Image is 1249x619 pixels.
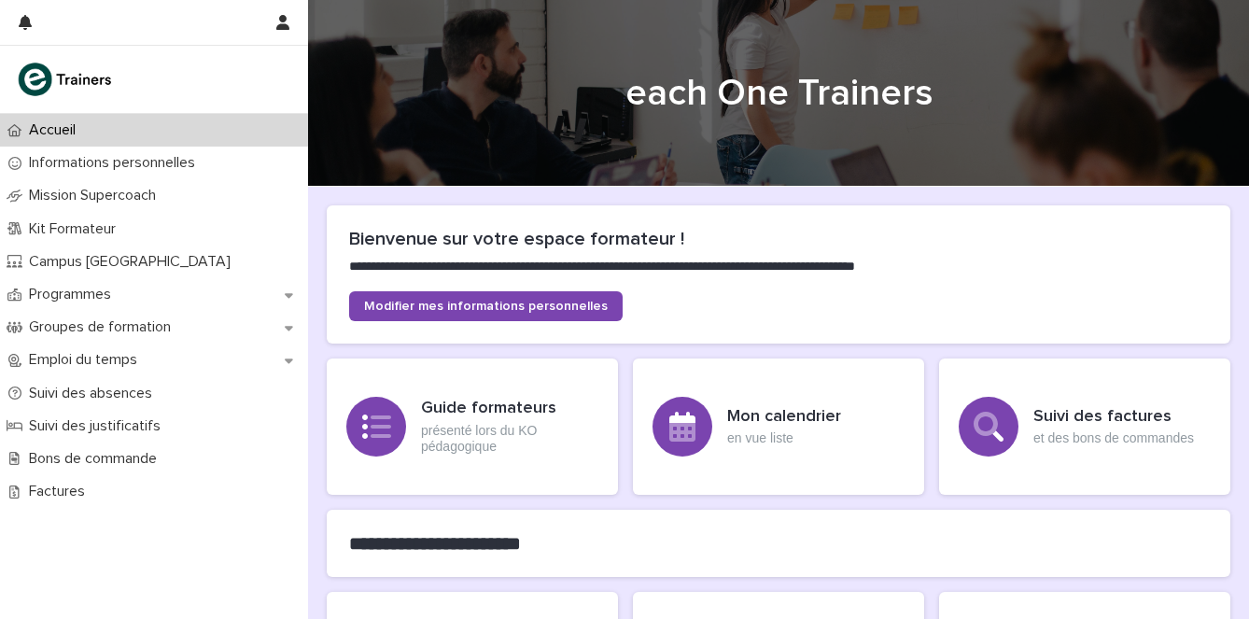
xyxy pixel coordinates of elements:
a: Modifier mes informations personnelles [349,291,623,321]
a: Mon calendrieren vue liste [633,359,924,495]
p: Programmes [21,286,126,303]
a: Guide formateursprésenté lors du KO pédagogique [327,359,618,495]
h3: Mon calendrier [727,407,841,428]
p: Informations personnelles [21,154,210,172]
h1: each One Trainers [327,71,1230,116]
p: présenté lors du KO pédagogique [421,423,598,455]
p: Bons de commande [21,450,172,468]
p: Factures [21,483,100,500]
p: et des bons de commandes [1033,430,1194,446]
p: en vue liste [727,430,841,446]
img: K0CqGN7SDeD6s4JG8KQk [15,61,118,98]
a: Suivi des factureset des bons de commandes [939,359,1230,495]
h3: Guide formateurs [421,399,598,419]
span: Modifier mes informations personnelles [364,300,608,313]
p: Suivi des justificatifs [21,417,175,435]
p: Groupes de formation [21,318,186,336]
p: Emploi du temps [21,351,152,369]
h3: Suivi des factures [1033,407,1194,428]
p: Accueil [21,121,91,139]
p: Suivi des absences [21,385,167,402]
h2: Bienvenue sur votre espace formateur ! [349,228,1208,250]
p: Kit Formateur [21,220,131,238]
p: Mission Supercoach [21,187,171,204]
p: Campus [GEOGRAPHIC_DATA] [21,253,246,271]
